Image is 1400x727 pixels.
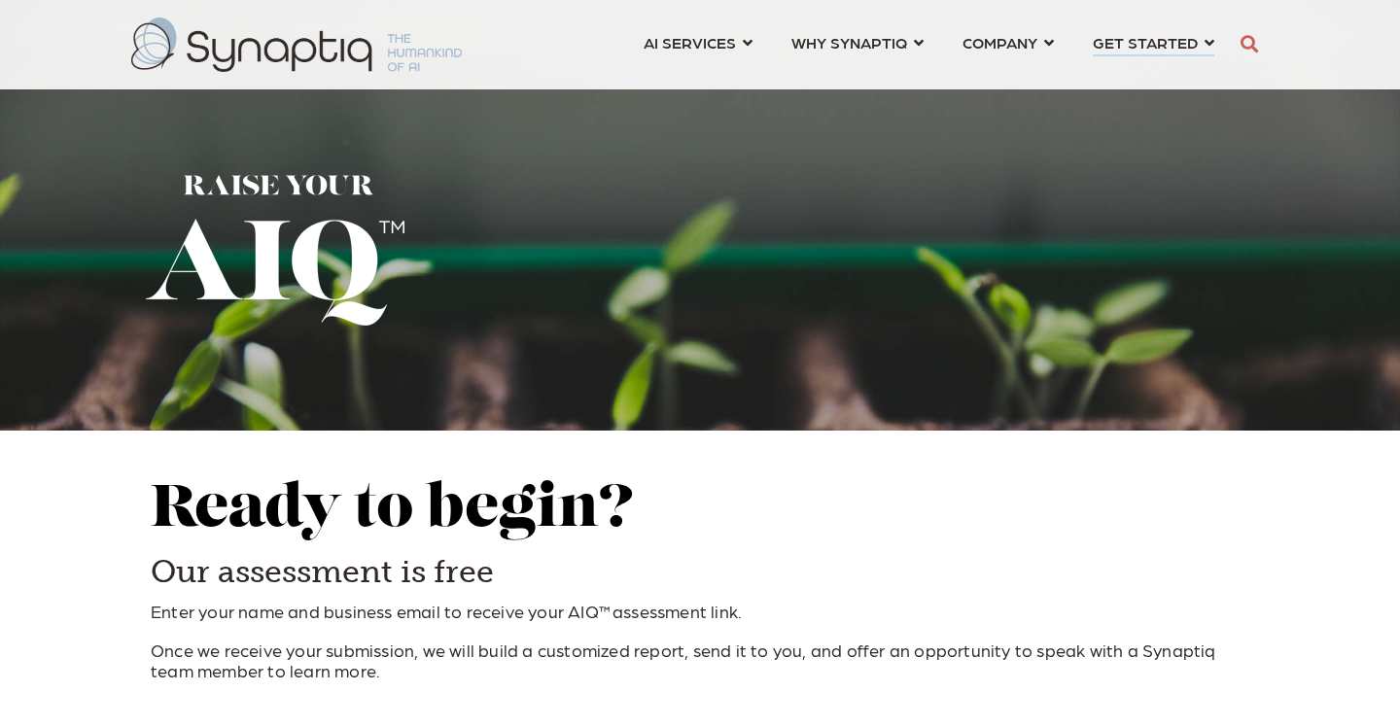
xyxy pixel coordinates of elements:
span: COMPANY [962,29,1037,55]
p: Enter your name and business email to receive your AIQ™assessment link. [151,601,1249,622]
p: Once we receive your submission, we will build a customized report, send it to you, and offer an ... [151,640,1249,681]
span: WHY SYNAPTIQ [791,29,907,55]
span: AI SERVICES [644,29,736,55]
a: WHY SYNAPTIQ [791,24,924,60]
img: synaptiq logo-2 [131,17,462,72]
img: Raise Your AIQ™ [146,175,404,326]
h3: Our assessment is free [151,552,1249,593]
a: AI SERVICES [644,24,752,60]
span: GET STARTED [1093,29,1198,55]
a: COMPANY [962,24,1054,60]
h2: Ready to begin? [151,479,1249,543]
nav: menu [624,10,1234,80]
a: GET STARTED [1093,24,1214,60]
